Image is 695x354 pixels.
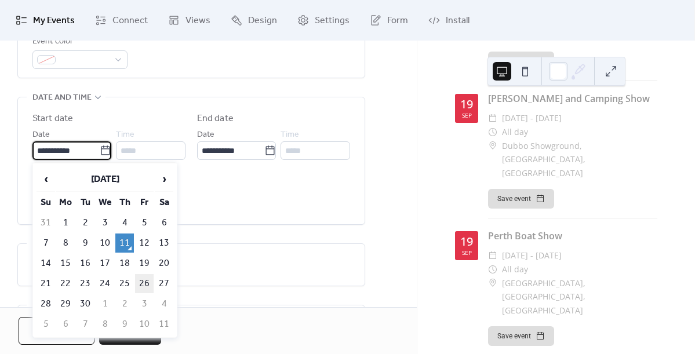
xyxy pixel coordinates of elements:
span: All day [502,125,528,139]
div: Sep [462,112,472,118]
div: Perth Boat Show [488,229,657,243]
th: Su [37,193,55,212]
th: Sa [155,193,173,212]
div: ​ [488,249,497,262]
td: 3 [135,294,154,313]
td: 12 [135,233,154,253]
div: ​ [488,111,497,125]
th: [DATE] [56,167,154,192]
div: ​ [488,276,497,290]
td: 8 [96,315,114,334]
button: Save event [488,326,554,346]
div: [PERSON_NAME] and Camping Show [488,92,657,105]
button: Save event [488,52,554,71]
td: 1 [56,213,75,232]
td: 17 [96,254,114,273]
span: Design [248,14,277,28]
th: Tu [76,193,94,212]
td: 10 [96,233,114,253]
span: Time [281,128,299,142]
td: 26 [135,274,154,293]
span: ‹ [37,167,54,191]
td: 21 [37,274,55,293]
span: Form [387,14,408,28]
span: Cancel [39,324,74,338]
span: Date [32,128,50,142]
a: My Events [7,5,83,36]
span: Connect [112,14,148,28]
span: Views [185,14,210,28]
span: › [155,167,173,191]
span: [DATE] - [DATE] [502,111,562,125]
span: Dubbo Showground, [GEOGRAPHIC_DATA], [GEOGRAPHIC_DATA] [502,139,657,180]
td: 2 [115,294,134,313]
span: [GEOGRAPHIC_DATA], [GEOGRAPHIC_DATA], [GEOGRAPHIC_DATA] [502,276,657,317]
td: 30 [76,294,94,313]
a: Views [159,5,219,36]
div: 19 [460,236,473,247]
td: 5 [37,315,55,334]
td: 4 [155,294,173,313]
td: 9 [115,315,134,334]
td: 27 [155,274,173,293]
td: 7 [76,315,94,334]
div: Sep [462,250,472,256]
th: Th [115,193,134,212]
button: Save event [488,189,554,209]
span: Settings [315,14,350,28]
td: 28 [37,294,55,313]
td: 23 [76,274,94,293]
td: 8 [56,233,75,253]
td: 18 [115,254,134,273]
a: Connect [86,5,157,36]
a: Settings [289,5,358,36]
a: Form [361,5,417,36]
td: 4 [115,213,134,232]
span: Date [197,128,214,142]
td: 25 [115,274,134,293]
a: Install [420,5,478,36]
td: 14 [37,254,55,273]
span: [DATE] - [DATE] [502,249,562,262]
span: Time [116,128,134,142]
div: Event color [32,35,125,49]
td: 20 [155,254,173,273]
th: We [96,193,114,212]
td: 15 [56,254,75,273]
td: 11 [155,315,173,334]
td: 16 [76,254,94,273]
a: Design [222,5,286,36]
td: 31 [37,213,55,232]
div: ​ [488,125,497,139]
td: 6 [155,213,173,232]
td: 6 [56,315,75,334]
div: End date [197,112,234,126]
div: Start date [32,112,73,126]
td: 24 [96,274,114,293]
td: 11 [115,233,134,253]
th: Mo [56,193,75,212]
td: 19 [135,254,154,273]
th: Fr [135,193,154,212]
td: 1 [96,294,114,313]
span: All day [502,262,528,276]
span: My Events [33,14,75,28]
td: 2 [76,213,94,232]
div: ​ [488,262,497,276]
td: 5 [135,213,154,232]
span: Date and time [32,91,92,105]
td: 3 [96,213,114,232]
td: 7 [37,233,55,253]
span: Install [446,14,470,28]
td: 29 [56,294,75,313]
div: 19 [460,98,473,110]
td: 10 [135,315,154,334]
div: ​ [488,139,497,153]
td: 13 [155,233,173,253]
td: 9 [76,233,94,253]
span: Save [119,324,141,338]
button: Cancel [19,317,94,345]
td: 22 [56,274,75,293]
